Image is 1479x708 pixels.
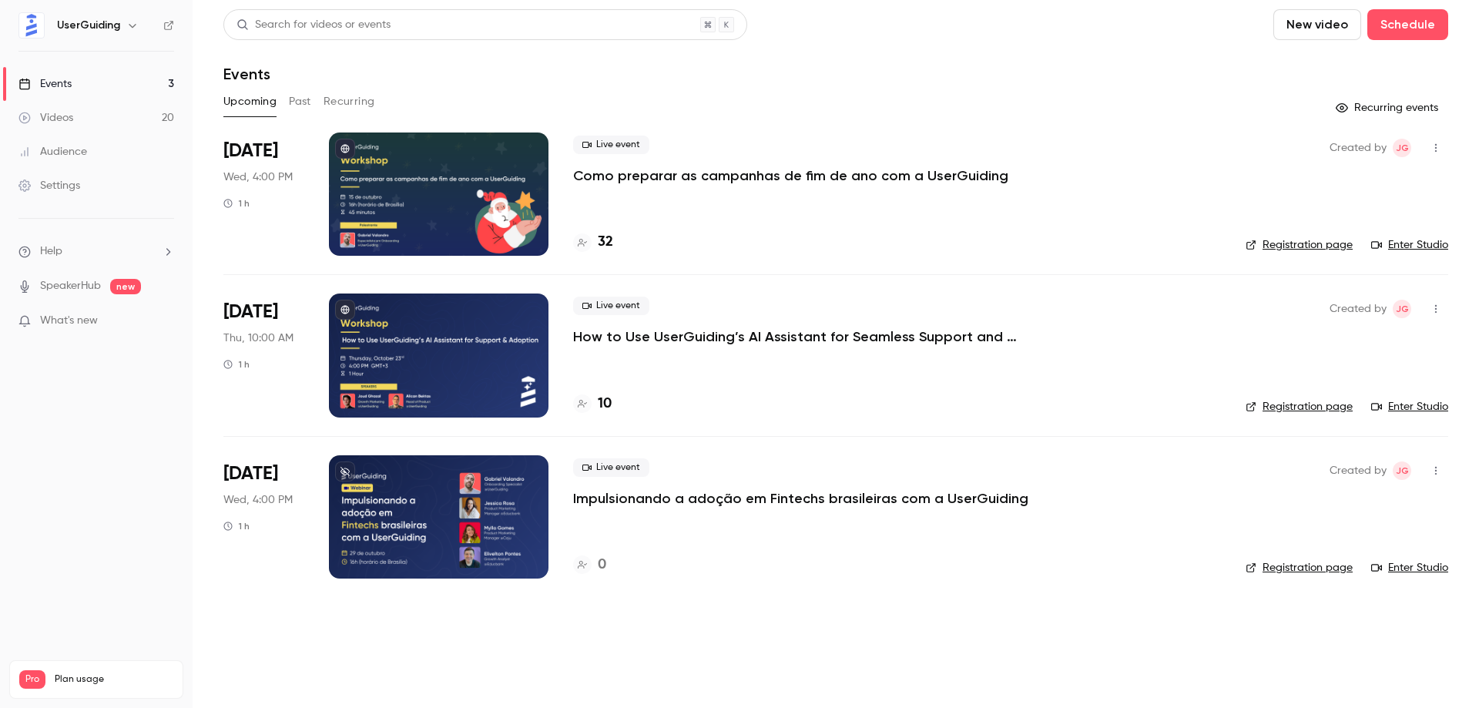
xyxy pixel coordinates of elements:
[55,673,173,686] span: Plan usage
[156,314,174,328] iframe: Noticeable Trigger
[573,136,649,154] span: Live event
[18,144,87,159] div: Audience
[1330,300,1387,318] span: Created by
[223,455,304,579] div: Oct 29 Wed, 4:00 PM (America/Sao Paulo)
[223,300,278,324] span: [DATE]
[1371,237,1448,253] a: Enter Studio
[236,17,391,33] div: Search for videos or events
[1367,9,1448,40] button: Schedule
[223,197,250,210] div: 1 h
[223,492,293,508] span: Wed, 4:00 PM
[110,279,141,294] span: new
[573,489,1028,508] a: Impulsionando a adoção em Fintechs brasileiras com a UserGuiding
[573,394,612,414] a: 10
[573,232,613,253] a: 32
[598,555,606,575] h4: 0
[1396,300,1409,318] span: JG
[1371,560,1448,575] a: Enter Studio
[57,18,120,33] h6: UserGuiding
[223,520,250,532] div: 1 h
[1273,9,1361,40] button: New video
[1393,300,1411,318] span: Joud Ghazal
[40,278,101,294] a: SpeakerHub
[1393,139,1411,157] span: Joud Ghazal
[573,458,649,477] span: Live event
[1396,461,1409,480] span: JG
[1246,560,1353,575] a: Registration page
[573,166,1008,185] a: Como preparar as campanhas de fim de ano com a UserGuiding
[1396,139,1409,157] span: JG
[223,133,304,256] div: Oct 15 Wed, 4:00 PM (America/Sao Paulo)
[1329,96,1448,120] button: Recurring events
[1330,461,1387,480] span: Created by
[19,13,44,38] img: UserGuiding
[1393,461,1411,480] span: Joud Ghazal
[40,313,98,329] span: What's new
[289,89,311,114] button: Past
[598,232,613,253] h4: 32
[223,89,277,114] button: Upcoming
[19,670,45,689] span: Pro
[18,243,174,260] li: help-dropdown-opener
[223,294,304,417] div: Oct 23 Thu, 4:00 PM (Europe/Istanbul)
[18,178,80,193] div: Settings
[223,331,293,346] span: Thu, 10:00 AM
[18,76,72,92] div: Events
[223,358,250,371] div: 1 h
[18,110,73,126] div: Videos
[573,327,1035,346] a: How to Use UserGuiding’s AI Assistant for Seamless Support and Adoption
[598,394,612,414] h4: 10
[223,65,270,83] h1: Events
[223,169,293,185] span: Wed, 4:00 PM
[1246,237,1353,253] a: Registration page
[40,243,62,260] span: Help
[1330,139,1387,157] span: Created by
[223,139,278,163] span: [DATE]
[573,297,649,315] span: Live event
[1246,399,1353,414] a: Registration page
[1371,399,1448,414] a: Enter Studio
[324,89,375,114] button: Recurring
[573,555,606,575] a: 0
[223,461,278,486] span: [DATE]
